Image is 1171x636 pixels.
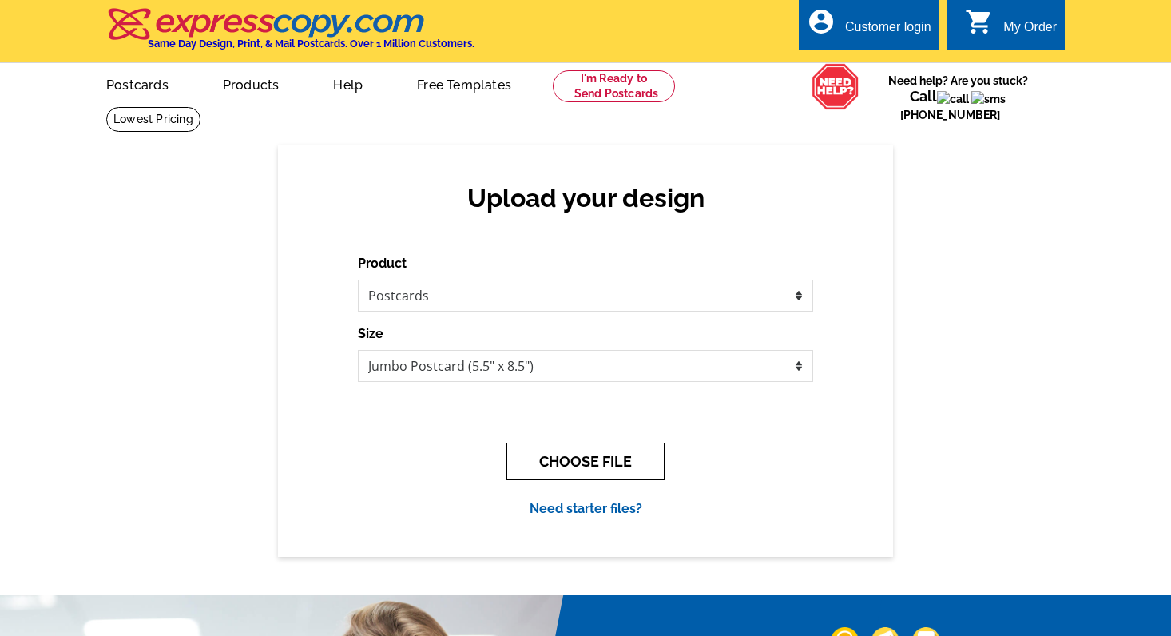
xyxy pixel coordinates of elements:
[358,254,407,273] label: Product
[971,91,1006,107] img: sms
[900,91,1006,121] span: [PHONE_NUMBER]
[807,18,931,38] a: account_circle Customer login
[859,73,1057,122] span: Need help? Are you stuck?
[937,91,969,107] img: call
[900,88,1008,121] span: Call
[530,501,642,516] a: Need starter files?
[506,443,665,480] button: CHOOSE FILE
[197,65,305,102] a: Products
[81,65,194,102] a: Postcards
[812,63,859,110] img: help
[807,7,836,36] i: account_circle
[374,183,797,213] h2: Upload your design
[1003,20,1057,42] div: My Order
[965,18,1057,38] a: shopping_cart My Order
[358,324,383,344] label: Size
[845,20,931,42] div: Customer login
[391,65,537,102] a: Free Templates
[308,65,388,102] a: Help
[965,7,994,36] i: shopping_cart
[148,38,474,50] h4: Same Day Design, Print, & Mail Postcards. Over 1 Million Customers.
[106,19,474,50] a: Same Day Design, Print, & Mail Postcards. Over 1 Million Customers.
